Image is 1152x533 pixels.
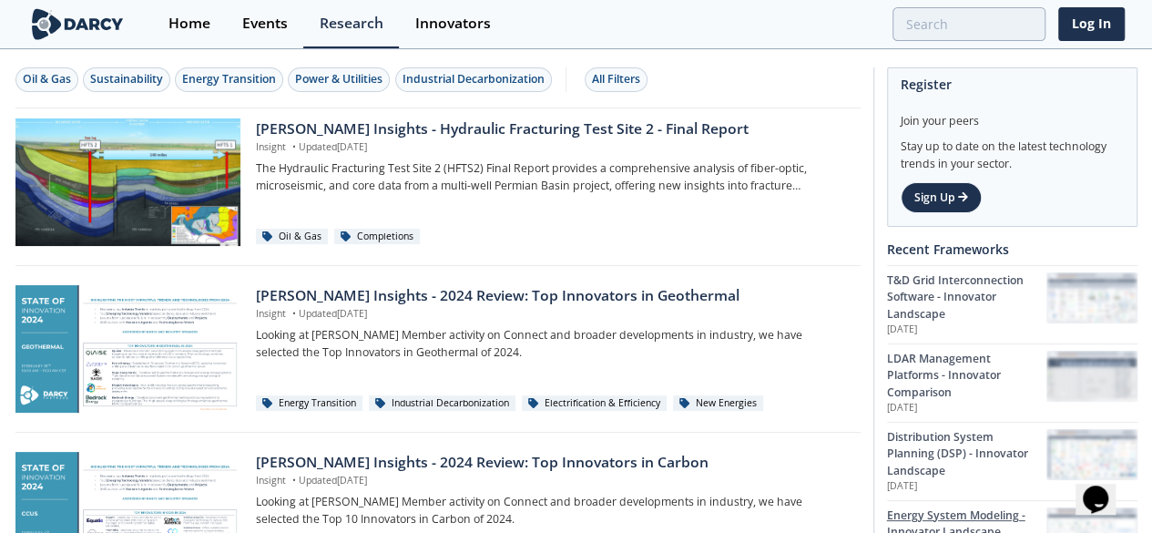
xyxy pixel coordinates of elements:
[175,67,283,92] button: Energy Transition
[901,68,1124,100] div: Register
[592,71,640,87] div: All Filters
[256,285,847,307] div: [PERSON_NAME] Insights - 2024 Review: Top Innovators in Geothermal
[256,494,847,528] p: Looking at [PERSON_NAME] Member activity on Connect and broader developments in industry, we have...
[15,285,861,413] a: Darcy Insights - 2024 Review: Top Innovators in Geothermal preview [PERSON_NAME] Insights - 2024 ...
[28,8,127,40] img: logo-wide.svg
[1058,7,1125,41] a: Log In
[90,71,163,87] div: Sustainability
[887,401,1046,415] p: [DATE]
[901,129,1124,172] div: Stay up to date on the latest technology trends in your sector.
[887,265,1137,343] a: T&D Grid Interconnection Software - Innovator Landscape [DATE] T&D Grid Interconnection Software ...
[887,343,1137,422] a: LDAR Management Platforms - Innovator Comparison [DATE] LDAR Management Platforms - Innovator Com...
[403,71,545,87] div: Industrial Decarbonization
[288,67,390,92] button: Power & Utilities
[23,71,71,87] div: Oil & Gas
[15,67,78,92] button: Oil & Gas
[395,67,552,92] button: Industrial Decarbonization
[168,16,210,31] div: Home
[887,323,1046,337] p: [DATE]
[901,182,982,213] a: Sign Up
[256,140,847,155] p: Insight Updated [DATE]
[256,452,847,474] div: [PERSON_NAME] Insights - 2024 Review: Top Innovators in Carbon
[892,7,1045,41] input: Advanced Search
[887,233,1137,265] div: Recent Frameworks
[673,395,763,412] div: New Energies
[295,71,382,87] div: Power & Utilities
[256,307,847,322] p: Insight Updated [DATE]
[256,327,847,361] p: Looking at [PERSON_NAME] Member activity on Connect and broader developments in industry, we have...
[901,100,1124,129] div: Join your peers
[320,16,383,31] div: Research
[415,16,491,31] div: Innovators
[887,422,1137,500] a: Distribution System Planning (DSP) - Innovator Landscape [DATE] Distribution System Planning (DSP...
[256,395,362,412] div: Energy Transition
[83,67,170,92] button: Sustainability
[369,395,515,412] div: Industrial Decarbonization
[887,272,1046,323] div: T&D Grid Interconnection Software - Innovator Landscape
[242,16,288,31] div: Events
[289,140,299,153] span: •
[256,474,847,488] p: Insight Updated [DATE]
[182,71,276,87] div: Energy Transition
[585,67,647,92] button: All Filters
[256,160,847,194] p: The Hydraulic Fracturing Test Site 2 (HFTS2) Final Report provides a comprehensive analysis of fi...
[289,474,299,487] span: •
[334,229,420,245] div: Completions
[256,229,328,245] div: Oil & Gas
[15,118,861,246] a: Darcy Insights - Hydraulic Fracturing Test Site 2 - Final Report preview [PERSON_NAME] Insights -...
[289,307,299,320] span: •
[1076,460,1134,515] iframe: chat widget
[887,351,1046,401] div: LDAR Management Platforms - Innovator Comparison
[256,118,847,140] div: [PERSON_NAME] Insights - Hydraulic Fracturing Test Site 2 - Final Report
[887,429,1046,479] div: Distribution System Planning (DSP) - Innovator Landscape
[522,395,667,412] div: Electrification & Efficiency
[887,479,1046,494] p: [DATE]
